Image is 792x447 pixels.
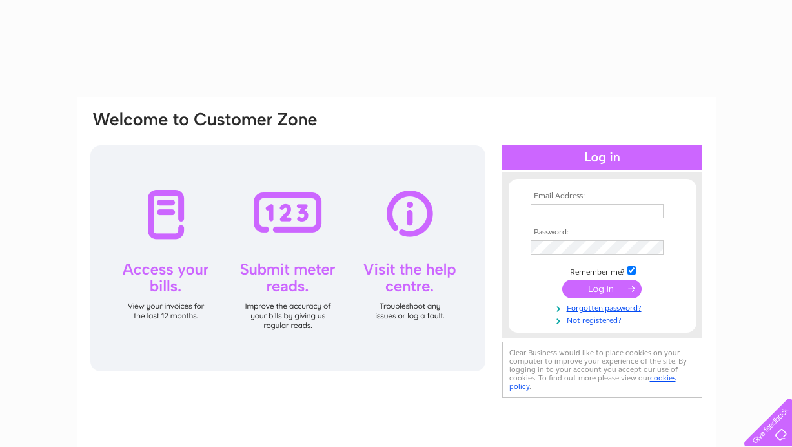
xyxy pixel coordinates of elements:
[527,264,677,277] td: Remember me?
[531,301,677,313] a: Forgotten password?
[502,342,702,398] div: Clear Business would like to place cookies on your computer to improve your experience of the sit...
[562,280,642,298] input: Submit
[527,228,677,237] th: Password:
[527,192,677,201] th: Email Address:
[531,313,677,326] a: Not registered?
[509,373,676,391] a: cookies policy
